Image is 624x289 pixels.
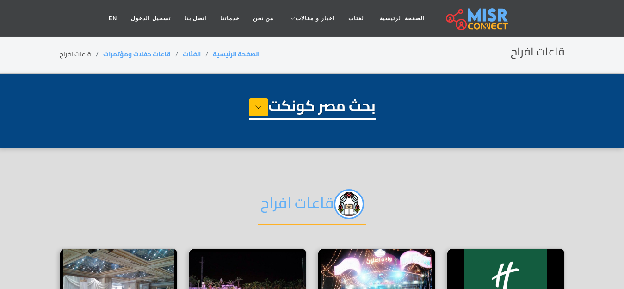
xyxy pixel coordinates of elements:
[60,49,103,59] li: قاعات افراح
[102,10,124,27] a: EN
[258,189,366,225] h2: قاعات افراح
[183,48,201,60] a: الفئات
[213,48,259,60] a: الصفحة الرئيسية
[296,14,334,23] span: اخبار و مقالات
[446,7,508,30] img: main.misr_connect
[246,10,280,27] a: من نحن
[178,10,213,27] a: اتصل بنا
[213,10,246,27] a: خدماتنا
[280,10,341,27] a: اخبار و مقالات
[249,97,376,120] h1: بحث مصر كونكت
[341,10,373,27] a: الفئات
[373,10,432,27] a: الصفحة الرئيسية
[334,189,364,219] img: zqgIrRtDX04opw8WITcK.png
[124,10,177,27] a: تسجيل الدخول
[103,48,171,60] a: قاعات حفلات ومؤتمرات
[511,45,565,59] h2: قاعات افراح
